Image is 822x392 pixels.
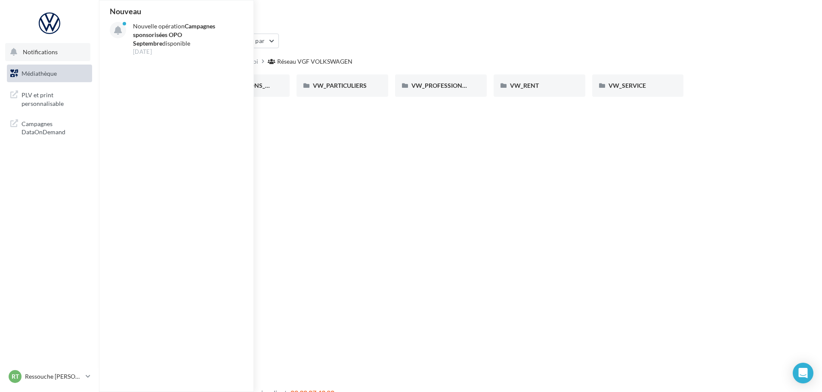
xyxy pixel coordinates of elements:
span: Médiathèque [22,70,57,77]
button: Notifications [5,43,90,61]
span: VW_PROFESSIONNELS [411,82,477,89]
span: VW_PARTICULIERS [313,82,367,89]
span: RT [12,372,19,381]
div: Open Intercom Messenger [793,363,813,383]
span: PLV et print personnalisable [22,89,89,108]
span: Campagnes DataOnDemand [22,118,89,136]
span: VW_SERVICE [609,82,646,89]
a: Campagnes DataOnDemand [5,114,94,140]
span: VW_RENT [510,82,539,89]
div: Médiathèque [109,14,812,27]
p: Ressouche [PERSON_NAME] [25,372,82,381]
a: RT Ressouche [PERSON_NAME] [7,368,92,385]
span: VW_OCCASIONS_GARANTIES [214,82,299,89]
span: Notifications [23,48,58,56]
a: PLV et print personnalisable [5,86,94,111]
a: Médiathèque [5,65,94,83]
div: Réseau VGF VOLKSWAGEN [277,57,352,66]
